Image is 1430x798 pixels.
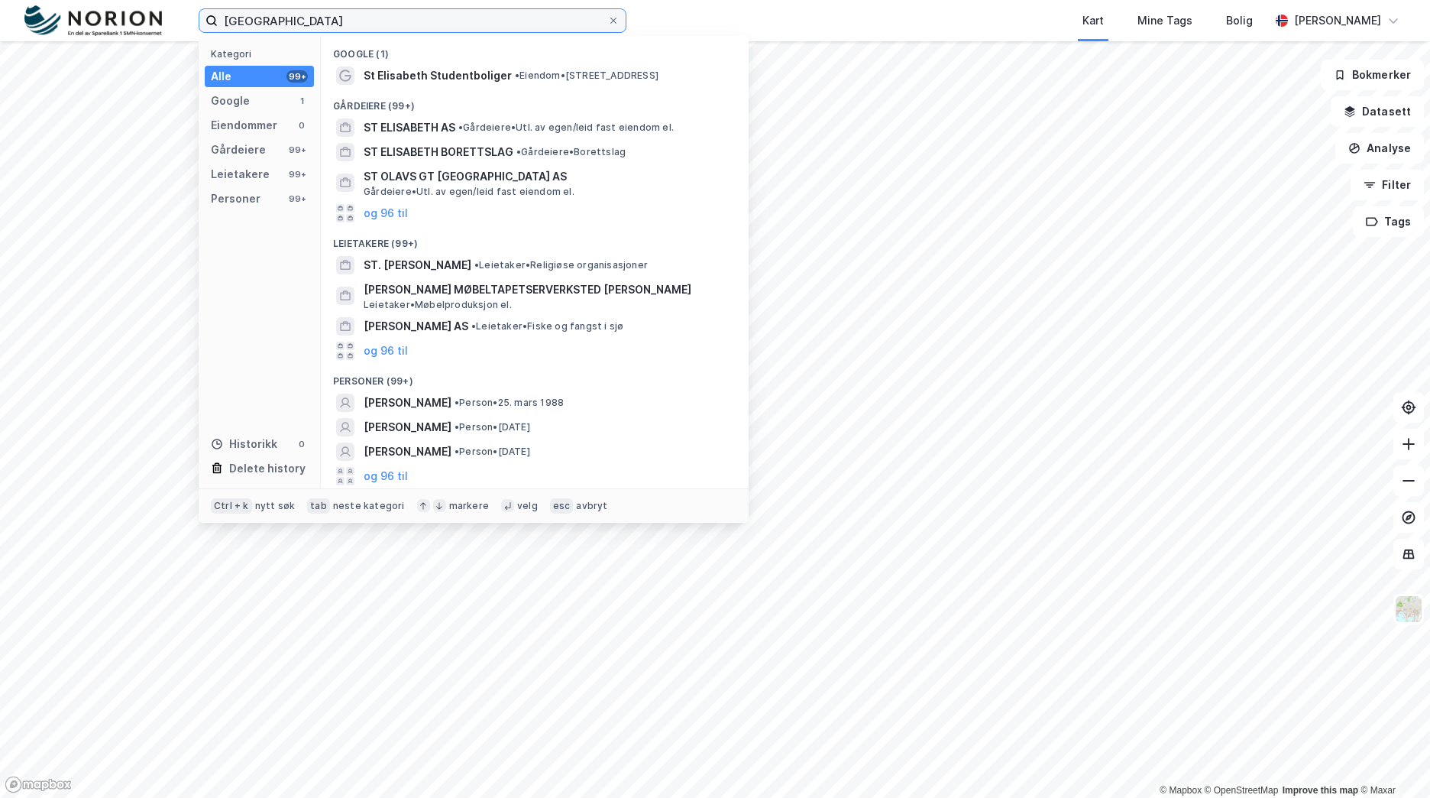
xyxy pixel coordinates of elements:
span: Eiendom • [STREET_ADDRESS] [515,70,658,82]
div: Leietakere (99+) [321,225,749,253]
div: markere [449,500,489,512]
span: [PERSON_NAME] [364,394,451,412]
div: Personer (99+) [321,363,749,391]
span: • [455,446,459,457]
a: Improve this map [1283,785,1358,796]
span: [PERSON_NAME] [364,443,451,461]
span: ST ELISABETH AS [364,118,455,137]
img: Z [1394,595,1423,624]
div: velg [517,500,538,512]
button: Bokmerker [1321,60,1424,90]
span: Leietaker • Religiøse organisasjoner [474,259,648,271]
button: Tags [1353,206,1424,237]
img: norion-logo.80e7a08dc31c2e691866.png [24,5,162,37]
div: Leietakere [211,165,270,183]
span: ST. [PERSON_NAME] [364,256,471,274]
button: og 96 til [364,342,408,360]
div: 1 [296,95,308,107]
span: • [455,421,459,433]
div: Google [211,92,250,110]
span: [PERSON_NAME] [364,418,451,436]
span: • [515,70,519,81]
div: Google (1) [321,36,749,63]
button: Datasett [1331,96,1424,127]
div: tab [307,498,330,514]
button: Analyse [1335,133,1424,164]
div: Bolig [1226,11,1253,30]
a: Mapbox [1160,785,1202,796]
div: 99+ [286,168,308,180]
input: Søk på adresse, matrikkel, gårdeiere, leietakere eller personer [218,9,607,32]
div: Mine Tags [1137,11,1192,30]
div: 99+ [286,193,308,205]
div: Ctrl + k [211,498,252,514]
span: Leietaker • Fiske og fangst i sjø [471,320,623,332]
div: 99+ [286,144,308,156]
span: Gårdeiere • Utl. av egen/leid fast eiendom el. [458,122,674,134]
div: esc [550,498,574,514]
span: [PERSON_NAME] MØBELTAPETSERVERKSTED [PERSON_NAME] [364,281,730,299]
span: Person • [DATE] [455,421,530,433]
button: og 96 til [364,467,408,485]
div: 0 [296,438,308,450]
div: [PERSON_NAME] [1294,11,1381,30]
span: ST OLAVS GT [GEOGRAPHIC_DATA] AS [364,167,730,186]
div: Historikk [211,435,277,453]
div: Kontrollprogram for chat [1354,725,1430,798]
a: Mapbox homepage [5,776,72,793]
span: Gårdeiere • Borettslag [516,146,626,158]
div: 99+ [286,70,308,83]
a: OpenStreetMap [1205,785,1279,796]
button: og 96 til [364,204,408,222]
div: Personer [211,190,260,208]
span: ST ELISABETH BORETTSLAG [364,143,513,161]
div: Eiendommer [211,116,277,135]
div: 0 [296,119,308,131]
iframe: Chat Widget [1354,725,1430,798]
button: Filter [1351,170,1424,200]
div: nytt søk [255,500,296,512]
div: neste kategori [333,500,405,512]
span: • [516,146,521,157]
span: • [471,320,476,332]
div: Gårdeiere (99+) [321,88,749,115]
span: Leietaker • Møbelproduksjon el. [364,299,512,311]
div: Kart [1082,11,1104,30]
div: Delete history [229,459,306,478]
span: • [474,259,479,271]
div: Alle [211,67,231,86]
div: Kategori [211,48,314,60]
span: [PERSON_NAME] AS [364,317,468,336]
span: St Elisabeth Studentboliger [364,66,512,85]
span: Gårdeiere • Utl. av egen/leid fast eiendom el. [364,186,574,198]
span: Person • [DATE] [455,446,530,458]
span: • [455,397,459,408]
span: Person • 25. mars 1988 [455,397,564,409]
div: Gårdeiere [211,141,266,159]
span: • [458,122,463,133]
div: avbryt [576,500,607,512]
